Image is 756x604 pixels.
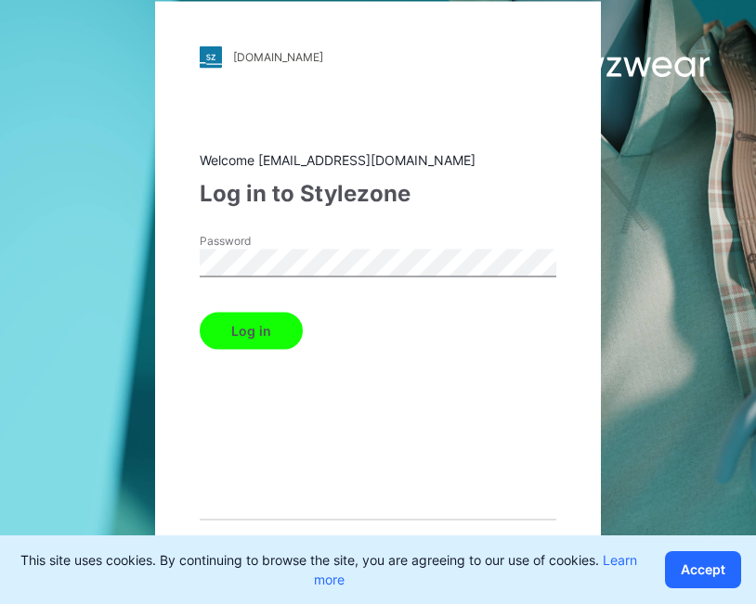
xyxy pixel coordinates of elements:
a: [DOMAIN_NAME] [200,45,556,68]
p: This site uses cookies. By continuing to browse the site, you are agreeing to our use of cookies. [15,550,643,589]
div: [DOMAIN_NAME] [233,50,323,64]
button: Accept [665,551,741,588]
div: Welcome [EMAIL_ADDRESS][DOMAIN_NAME] [200,149,556,169]
label: Password [200,232,330,249]
div: Log in to Stylezone [200,176,556,210]
button: Log in [200,312,303,349]
img: stylezone-logo.562084cfcfab977791bfbf7441f1a819.svg [200,45,222,68]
